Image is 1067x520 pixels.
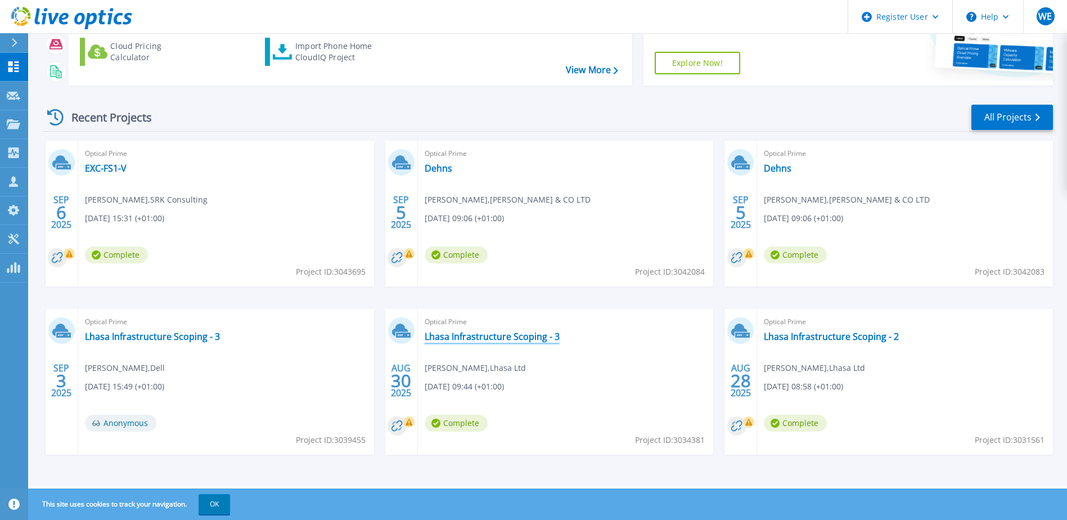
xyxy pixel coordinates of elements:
span: Project ID: 3042084 [635,266,705,278]
span: Optical Prime [764,147,1046,160]
span: Complete [425,415,488,432]
span: WE [1038,12,1052,21]
span: Project ID: 3039455 [296,434,366,446]
div: AUG 2025 [730,360,751,401]
div: SEP 2025 [390,192,412,233]
span: 28 [731,376,751,385]
div: SEP 2025 [51,192,72,233]
span: [PERSON_NAME] , [PERSON_NAME] & CO LTD [764,194,930,206]
span: [DATE] 09:44 (+01:00) [425,380,504,393]
span: [PERSON_NAME] , Dell [85,362,165,374]
span: [PERSON_NAME] , Lhasa Ltd [764,362,865,374]
span: [DATE] 09:06 (+01:00) [764,212,843,225]
div: Recent Projects [43,104,167,131]
a: EXC-FS1-V [85,163,127,174]
a: Dehns [764,163,791,174]
span: Optical Prime [85,147,367,160]
span: 3 [56,376,66,385]
a: Explore Now! [655,52,740,74]
span: Anonymous [85,415,156,432]
span: This site uses cookies to track your navigation. [31,494,230,514]
div: Cloud Pricing Calculator [110,41,200,63]
span: Project ID: 3031561 [975,434,1045,446]
span: 5 [396,208,406,217]
span: Complete [85,246,148,263]
span: Optical Prime [85,316,367,328]
span: Project ID: 3042083 [975,266,1045,278]
span: Optical Prime [764,316,1046,328]
span: 30 [391,376,411,385]
a: Lhasa Infrastructure Scoping - 3 [425,331,560,342]
span: [DATE] 09:06 (+01:00) [425,212,504,225]
a: Lhasa Infrastructure Scoping - 3 [85,331,220,342]
a: All Projects [971,105,1053,130]
span: Project ID: 3043695 [296,266,366,278]
button: OK [199,494,230,514]
a: View More [566,65,618,75]
span: Complete [425,246,488,263]
span: Project ID: 3034381 [635,434,705,446]
a: Lhasa Infrastructure Scoping - 2 [764,331,899,342]
a: Dehns [425,163,452,174]
div: SEP 2025 [51,360,72,401]
span: 5 [736,208,746,217]
span: Complete [764,415,827,432]
span: [PERSON_NAME] , Lhasa Ltd [425,362,526,374]
span: Complete [764,246,827,263]
div: Import Phone Home CloudIQ Project [295,41,383,63]
span: [PERSON_NAME] , [PERSON_NAME] & CO LTD [425,194,591,206]
span: Optical Prime [425,147,707,160]
span: 6 [56,208,66,217]
span: [DATE] 15:31 (+01:00) [85,212,164,225]
span: [DATE] 15:49 (+01:00) [85,380,164,393]
span: [DATE] 08:58 (+01:00) [764,380,843,393]
span: Optical Prime [425,316,707,328]
div: AUG 2025 [390,360,412,401]
div: SEP 2025 [730,192,751,233]
span: [PERSON_NAME] , SRK Consulting [85,194,208,206]
a: Cloud Pricing Calculator [80,38,205,66]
